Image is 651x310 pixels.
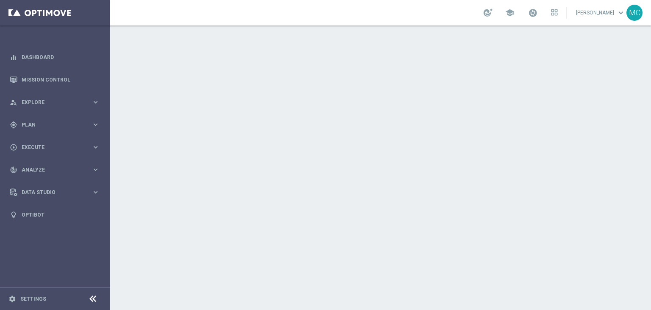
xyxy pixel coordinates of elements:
[10,121,92,129] div: Plan
[10,46,100,68] div: Dashboard
[10,203,100,226] div: Optibot
[92,143,100,151] i: keyboard_arrow_right
[9,144,100,151] button: play_circle_outline Execute keyboard_arrow_right
[9,76,100,83] button: Mission Control
[10,54,17,61] i: equalizer
[22,100,92,105] span: Explore
[20,296,46,302] a: Settings
[10,144,92,151] div: Execute
[22,46,100,68] a: Dashboard
[10,211,17,219] i: lightbulb
[9,211,100,218] button: lightbulb Optibot
[92,188,100,196] i: keyboard_arrow_right
[9,121,100,128] button: gps_fixed Plan keyboard_arrow_right
[8,295,16,303] i: settings
[9,166,100,173] button: track_changes Analyze keyboard_arrow_right
[505,8,515,17] span: school
[22,203,100,226] a: Optibot
[92,166,100,174] i: keyboard_arrow_right
[575,6,626,19] a: [PERSON_NAME]keyboard_arrow_down
[22,190,92,195] span: Data Studio
[10,144,17,151] i: play_circle_outline
[616,8,626,17] span: keyboard_arrow_down
[22,167,92,172] span: Analyze
[9,54,100,61] button: equalizer Dashboard
[92,121,100,129] i: keyboard_arrow_right
[22,145,92,150] span: Execute
[9,99,100,106] button: person_search Explore keyboard_arrow_right
[10,68,100,91] div: Mission Control
[22,122,92,127] span: Plan
[9,189,100,196] button: Data Studio keyboard_arrow_right
[10,189,92,196] div: Data Studio
[10,166,17,174] i: track_changes
[626,5,643,21] div: MC
[10,99,17,106] i: person_search
[10,99,92,106] div: Explore
[10,121,17,129] i: gps_fixed
[10,166,92,174] div: Analyze
[22,68,100,91] a: Mission Control
[92,98,100,106] i: keyboard_arrow_right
